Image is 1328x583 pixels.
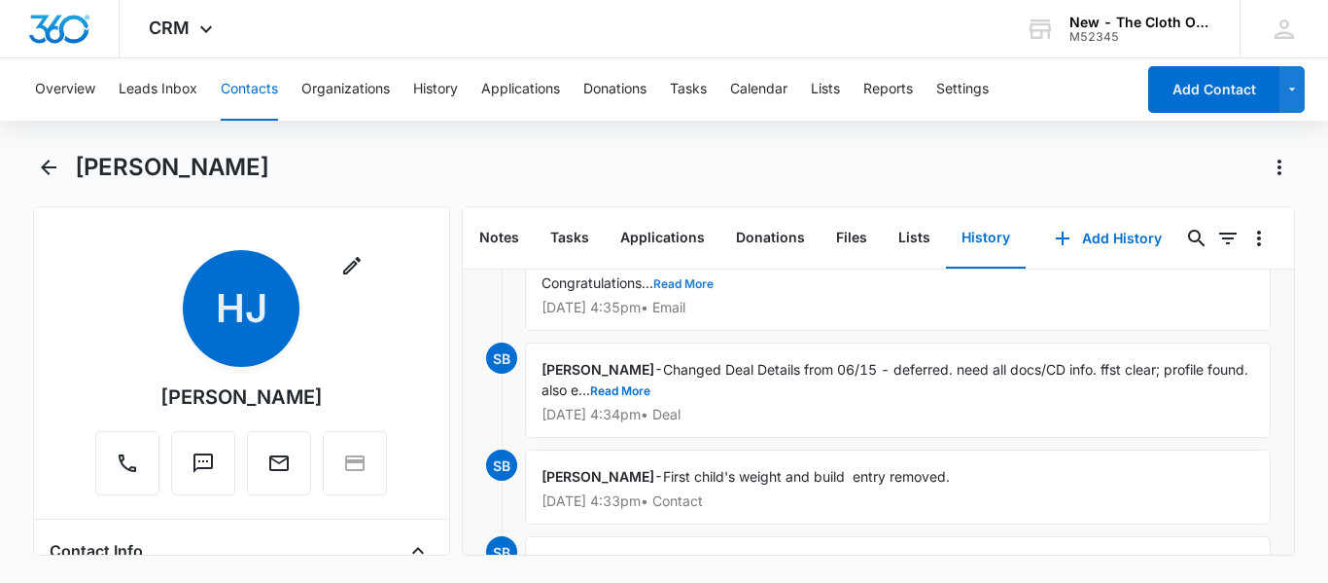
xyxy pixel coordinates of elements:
[247,431,311,495] button: Email
[653,278,714,290] button: Read More
[1243,223,1275,254] button: Overflow Menu
[160,383,323,412] div: [PERSON_NAME]
[171,431,235,495] button: Text
[605,208,720,269] button: Applications
[670,58,707,121] button: Tasks
[525,450,1271,525] div: -
[95,431,159,495] button: Call
[75,153,269,182] h1: [PERSON_NAME]
[119,58,197,121] button: Leads Inbox
[413,58,458,121] button: History
[583,58,647,121] button: Donations
[542,361,654,378] span: [PERSON_NAME]
[1212,223,1243,254] button: Filters
[535,208,605,269] button: Tasks
[542,301,1254,314] p: [DATE] 4:35pm • Email
[542,494,1254,508] p: [DATE] 4:33pm • Contact
[171,461,235,478] a: Text
[1069,30,1211,44] div: account id
[402,535,434,566] button: Close
[149,18,190,38] span: CRM
[811,58,840,121] button: Lists
[720,208,821,269] button: Donations
[486,450,517,481] span: SB
[95,461,159,478] a: Call
[221,58,278,121] button: Contacts
[1264,152,1295,183] button: Actions
[542,361,1252,398] span: Changed Deal Details from 06/15 - deferred. need all docs/CD info. ffst clear; profile found. als...
[33,152,63,183] button: Back
[946,208,1026,269] button: History
[486,536,517,567] span: SB
[486,343,517,374] span: SB
[481,58,560,121] button: Applications
[590,385,650,397] button: Read More
[883,208,946,269] button: Lists
[301,58,390,121] button: Organizations
[542,468,654,485] span: [PERSON_NAME]
[821,208,883,269] button: Files
[464,208,535,269] button: Notes
[50,539,143,563] h4: Contact Info
[936,58,989,121] button: Settings
[663,468,950,485] span: First child's weight and build entry removed.
[1069,15,1211,30] div: account name
[35,58,95,121] button: Overview
[542,408,1254,421] p: [DATE] 4:34pm • Deal
[1148,66,1279,113] button: Add Contact
[247,461,311,478] a: Email
[863,58,913,121] button: Reports
[183,250,299,367] span: HJ
[525,343,1271,438] div: -
[730,58,787,121] button: Calendar
[1035,215,1181,262] button: Add History
[1181,223,1212,254] button: Search...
